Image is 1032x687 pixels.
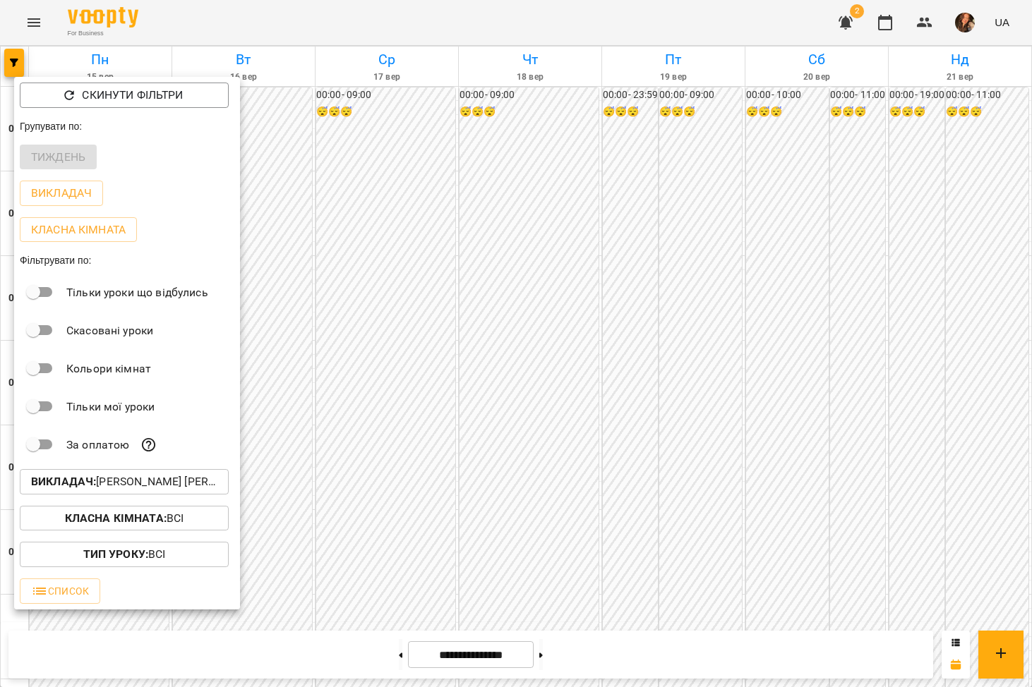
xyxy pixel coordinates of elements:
[20,217,137,243] button: Класна кімната
[65,511,167,525] b: Класна кімната :
[66,437,129,454] p: За оплатою
[14,114,240,139] div: Групувати по:
[83,546,166,563] p: Всі
[66,360,151,377] p: Кольори кімнат
[83,547,148,561] b: Тип Уроку :
[65,510,184,527] p: Всі
[20,469,229,494] button: Викладач:[PERSON_NAME] [PERSON_NAME],[PERSON_NAME]
[31,475,96,488] b: Викладач :
[66,322,153,339] p: Скасовані уроки
[20,83,229,108] button: Скинути фільтри
[66,399,155,415] p: Тільки мої уроки
[20,506,229,531] button: Класна кімната:Всі
[31,185,92,202] p: Викладач
[20,578,100,604] button: Список
[31,221,126,238] p: Класна кімната
[66,284,208,301] p: Тільки уроки що відбулись
[14,248,240,273] div: Фільтрувати по:
[20,542,229,567] button: Тип Уроку:Всі
[20,181,103,206] button: Викладач
[31,583,89,600] span: Список
[31,473,217,490] p: [PERSON_NAME] [PERSON_NAME],[PERSON_NAME]
[82,87,183,104] p: Скинути фільтри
